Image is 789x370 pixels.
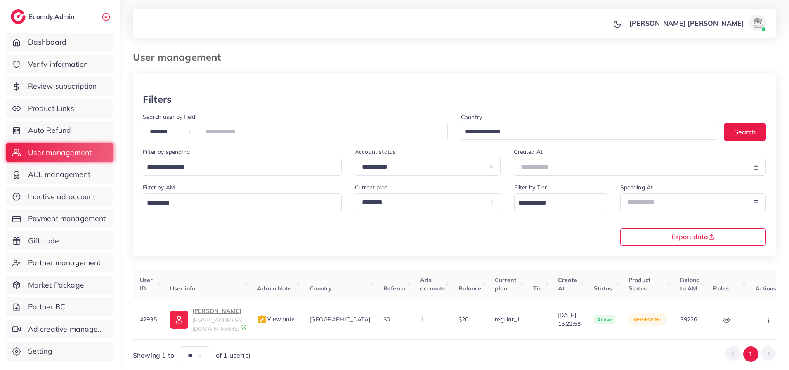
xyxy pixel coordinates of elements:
[6,77,113,96] a: Review subscription
[355,183,388,191] label: Current plan
[461,123,717,140] div: Search for option
[628,276,650,292] span: Product Status
[28,147,92,158] span: User management
[725,346,776,362] ul: Pagination
[170,306,244,333] a: [PERSON_NAME][EMAIL_ADDRESS][DOMAIN_NAME]
[28,125,71,136] span: Auto Refund
[755,285,776,292] span: Actions
[143,183,175,191] label: Filter by AM
[594,285,612,292] span: Status
[28,324,107,335] span: Ad creative management
[620,183,653,191] label: Spending At
[458,285,482,292] span: Balance
[383,285,407,292] span: Referral
[495,276,516,292] span: Current plan
[29,13,76,21] h2: Ecomdy Admin
[28,37,66,47] span: Dashboard
[6,276,113,295] a: Market Package
[680,316,697,323] span: 39226
[743,346,758,362] button: Go to page 1
[133,51,227,63] h3: User management
[28,59,88,70] span: Verify information
[28,257,101,268] span: Partner management
[594,315,615,324] span: active
[143,158,342,176] div: Search for option
[625,15,769,31] a: [PERSON_NAME] [PERSON_NAME]avatar
[28,280,84,290] span: Market Package
[749,15,766,31] img: avatar
[11,9,26,24] img: logo
[143,113,195,121] label: Search user by field
[420,316,423,323] span: 1
[633,316,662,323] span: reviewing
[6,297,113,316] a: Partner BC
[558,311,581,328] span: [DATE] 15:22:58
[28,302,66,312] span: Partner BC
[140,316,157,323] span: 42935
[533,285,545,292] span: Tier
[6,165,113,184] a: ACL management
[461,113,482,121] label: Country
[144,161,331,174] input: Search for option
[458,316,468,323] span: $20
[724,123,766,141] button: Search
[680,276,700,292] span: Belong to AM
[28,236,59,246] span: Gift code
[6,33,113,52] a: Dashboard
[514,193,607,211] div: Search for option
[6,99,113,118] a: Product Links
[6,320,113,339] a: Ad creative management
[28,81,97,92] span: Review subscription
[495,316,520,323] span: regular_1
[309,285,332,292] span: Country
[309,316,370,323] span: [GEOGRAPHIC_DATA]
[6,209,113,228] a: Payment management
[170,311,188,329] img: ic-user-info.36bf1079.svg
[713,285,729,292] span: Roles
[629,18,744,28] p: [PERSON_NAME] [PERSON_NAME]
[28,169,90,180] span: ACL management
[133,351,174,360] span: Showing 1 to
[257,315,295,323] span: View note
[28,346,52,356] span: Setting
[216,351,250,360] span: of 1 user(s)
[143,93,172,105] h3: Filters
[533,316,535,323] span: I
[28,191,96,202] span: Inactive ad account
[514,148,543,156] label: Created At
[192,316,244,332] span: [EMAIL_ADDRESS][DOMAIN_NAME]
[514,183,547,191] label: Filter by Tier
[170,285,195,292] span: User info
[620,228,766,246] button: Export data
[355,148,396,156] label: Account status
[6,231,113,250] a: Gift code
[11,9,76,24] a: logoEcomdy Admin
[257,315,267,325] img: admin_note.cdd0b510.svg
[558,276,577,292] span: Create At
[462,125,706,138] input: Search for option
[28,213,106,224] span: Payment management
[383,316,390,323] span: $0
[28,103,74,114] span: Product Links
[241,325,247,330] img: 9CAL8B2pu8EFxCJHYAAAAldEVYdGRhdGU6Y3JlYXRlADIwMjItMTItMDlUMDQ6NTg6MzkrMDA6MDBXSlgLAAAAJXRFWHRkYXR...
[420,276,445,292] span: Ads accounts
[143,193,342,211] div: Search for option
[515,197,596,210] input: Search for option
[143,148,190,156] label: Filter by spending
[6,143,113,162] a: User management
[192,306,244,316] p: [PERSON_NAME]
[671,233,715,240] span: Export data
[257,285,291,292] span: Admin Note
[144,197,331,210] input: Search for option
[140,276,153,292] span: User ID
[6,187,113,206] a: Inactive ad account
[6,342,113,361] a: Setting
[6,55,113,74] a: Verify information
[6,121,113,140] a: Auto Refund
[6,253,113,272] a: Partner management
